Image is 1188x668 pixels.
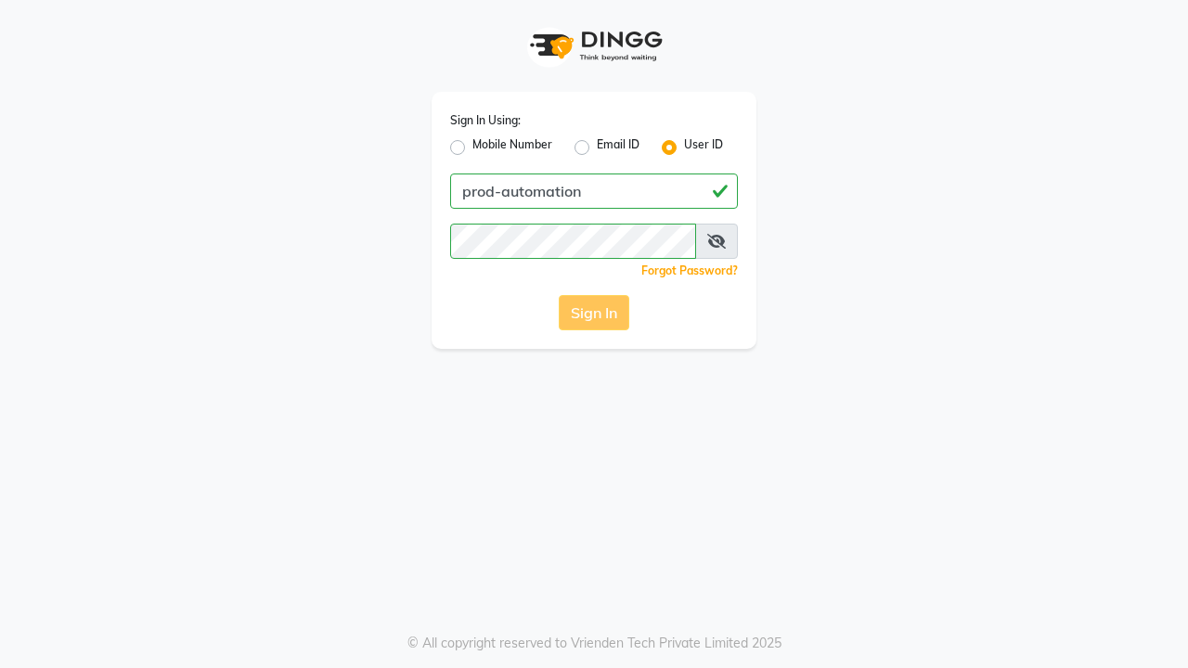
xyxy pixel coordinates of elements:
[520,19,668,73] img: logo1.svg
[597,136,639,159] label: Email ID
[472,136,552,159] label: Mobile Number
[450,224,696,259] input: Username
[450,173,738,209] input: Username
[684,136,723,159] label: User ID
[641,263,738,277] a: Forgot Password?
[450,112,521,129] label: Sign In Using:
